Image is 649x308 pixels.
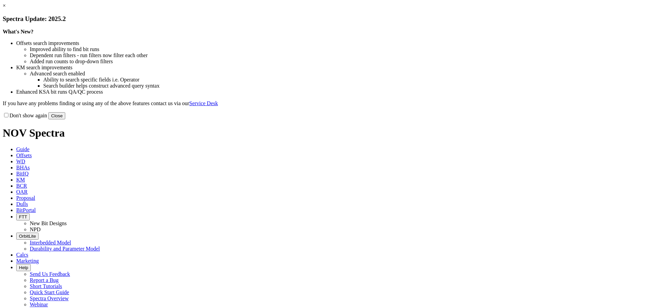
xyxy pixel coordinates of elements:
[16,159,25,164] span: WD
[30,271,70,277] a: Send Us Feedback
[16,195,35,201] span: Proposal
[16,207,36,213] span: BitPortal
[30,246,100,252] a: Durability and Parameter Model
[189,100,218,106] a: Service Desk
[19,234,36,239] span: OrbitLite
[4,113,8,117] input: Don't show again
[16,152,32,158] span: Offsets
[16,40,646,46] li: Offsets search improvements
[30,302,48,307] a: Webinar
[16,89,646,95] li: Enhanced KSA bit runs QA/QC process
[30,283,62,289] a: Short Tutorials
[3,113,47,118] label: Don't show again
[30,46,646,52] li: Improved ability to find bit runs
[16,177,25,183] span: KM
[3,100,646,106] p: If you have any problems finding or using any of the above features contact us via our
[16,252,28,258] span: Calcs
[30,295,69,301] a: Spectra Overview
[30,71,646,77] li: Advanced search enabled
[30,240,71,245] a: Interbedded Model
[16,258,39,264] span: Marketing
[16,189,28,195] span: OAR
[30,52,646,58] li: Dependent run filters - run filters now filter each other
[19,214,27,219] span: FTT
[16,65,646,71] li: KM search improvements
[3,15,646,23] h3: Spectra Update: 2025.2
[30,220,67,226] a: New Bit Designs
[43,83,646,89] li: Search builder helps construct advanced query syntax
[3,127,646,139] h1: NOV Spectra
[16,146,29,152] span: Guide
[3,29,33,34] strong: What's New?
[43,77,646,83] li: Ability to search specific fields i.e. Operator
[16,171,28,176] span: BitIQ
[30,277,58,283] a: Report a Bug
[19,265,28,270] span: Help
[3,3,6,8] a: ×
[30,58,646,65] li: Added run counts to drop-down filters
[48,112,65,119] button: Close
[30,227,41,232] a: NPD
[16,183,27,189] span: BCR
[16,165,30,170] span: BHAs
[16,201,28,207] span: Dulls
[30,289,69,295] a: Quick Start Guide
